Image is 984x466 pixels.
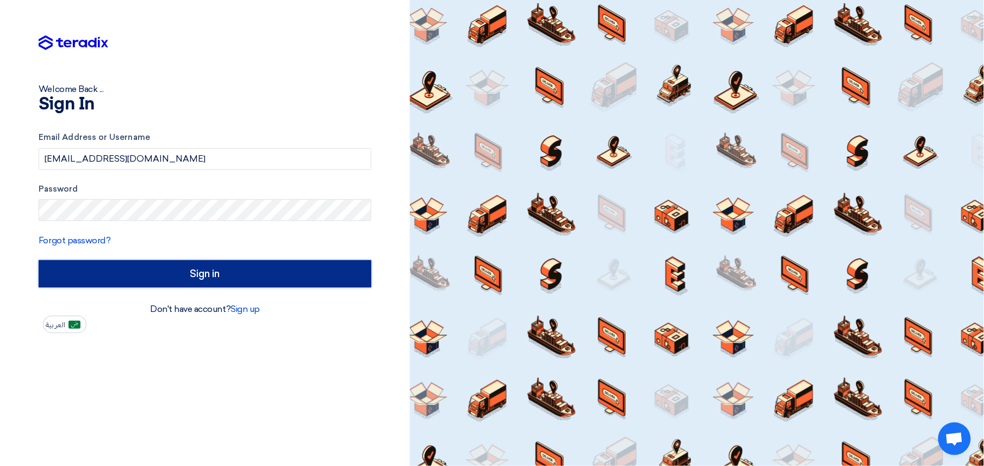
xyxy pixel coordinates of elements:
input: Sign in [39,260,371,287]
h1: Sign In [39,96,371,113]
a: Sign up [231,304,260,314]
div: Welcome Back ... [39,83,371,96]
button: العربية [43,316,86,333]
img: ar-AR.png [68,321,80,329]
img: Teradix logo [39,35,108,51]
input: Enter your business email or username [39,148,371,170]
span: العربية [46,321,65,329]
div: Don't have account? [39,303,371,316]
div: Open chat [938,422,971,455]
a: Forgot password? [39,235,110,246]
label: Email Address or Username [39,131,371,144]
label: Password [39,183,371,195]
